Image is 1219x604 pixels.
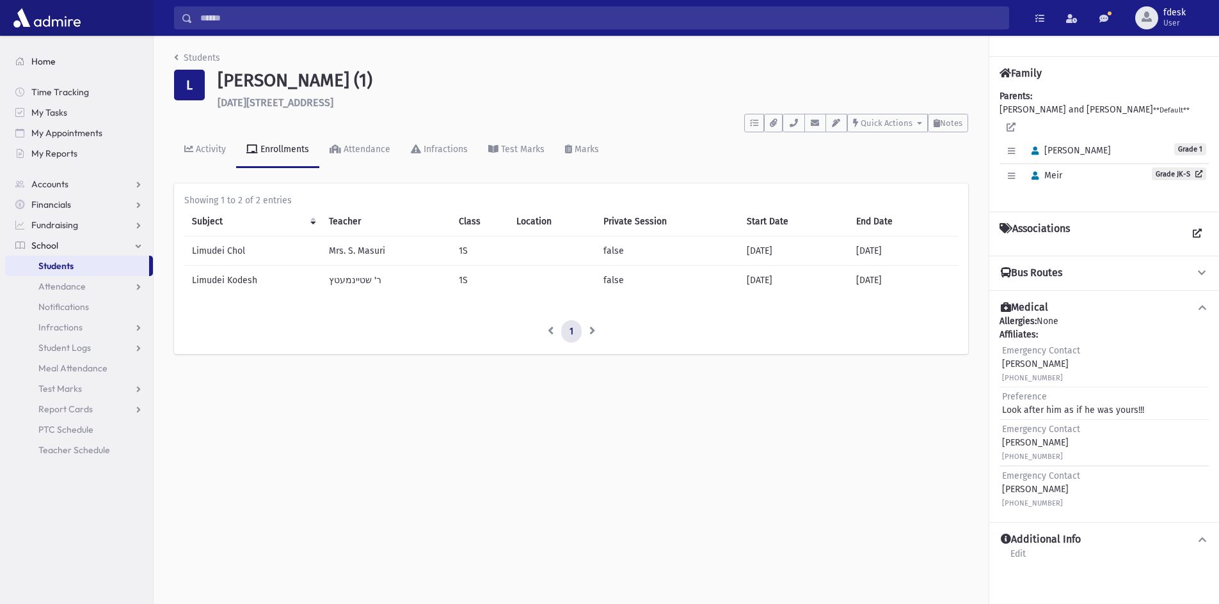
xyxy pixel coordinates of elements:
span: PTC Schedule [38,424,93,435]
td: 1S [451,265,508,295]
a: Attendance [319,132,401,168]
a: Students [5,256,149,276]
span: Emergency Contact [1002,424,1080,435]
h4: Associations [1000,222,1070,245]
a: My Reports [5,143,153,164]
span: fdesk [1163,8,1186,18]
nav: breadcrumb [174,51,220,70]
th: End Date [849,207,958,236]
div: Showing 1 to 2 of 2 entries [184,194,958,207]
h4: Additional Info [1001,533,1081,546]
button: Notes [928,114,968,132]
div: [PERSON_NAME] [1002,469,1080,509]
span: Grade 1 [1174,143,1206,155]
h4: Bus Routes [1001,267,1062,280]
th: Start Date [739,207,849,236]
span: Infractions [38,321,83,333]
button: Quick Actions [847,114,928,132]
h4: Medical [1001,301,1048,314]
span: School [31,240,58,251]
a: Infractions [401,132,478,168]
a: Fundraising [5,215,153,235]
a: Edit [1010,546,1026,569]
span: Accounts [31,178,68,190]
td: ר' שטיינמעטץ [321,265,451,295]
a: Students [174,52,220,63]
a: Time Tracking [5,82,153,102]
span: My Reports [31,148,77,159]
th: Class [451,207,508,236]
b: Allergies: [1000,316,1037,327]
a: My Appointments [5,123,153,143]
div: [PERSON_NAME] and [PERSON_NAME] [1000,89,1209,201]
span: Financials [31,199,71,210]
span: Emergency Contact [1002,345,1080,356]
td: false [596,265,738,295]
th: Subject [184,207,321,236]
small: [PHONE_NUMBER] [1002,453,1063,461]
div: Infractions [421,144,468,155]
span: Report Cards [38,403,93,415]
a: Meal Attendance [5,358,153,378]
th: Teacher [321,207,451,236]
a: Accounts [5,174,153,194]
span: My Tasks [31,107,67,118]
span: Teacher Schedule [38,444,110,456]
div: L [174,70,205,100]
span: Meir [1026,170,1062,181]
a: School [5,235,153,256]
a: Home [5,51,153,72]
div: [PERSON_NAME] [1002,422,1080,463]
a: Enrollments [236,132,319,168]
span: Notes [940,118,962,128]
a: PTC Schedule [5,419,153,440]
span: Emergency Contact [1002,470,1080,481]
a: My Tasks [5,102,153,123]
a: Marks [555,132,609,168]
span: Home [31,56,56,67]
td: false [596,236,738,265]
h6: [DATE][STREET_ADDRESS] [218,97,968,109]
span: Time Tracking [31,86,89,98]
span: Quick Actions [861,118,912,128]
div: Look after him as if he was yours!!! [1002,390,1144,417]
div: Enrollments [258,144,309,155]
img: AdmirePro [10,5,84,31]
button: Additional Info [1000,533,1209,546]
th: Location [509,207,596,236]
a: Test Marks [478,132,555,168]
span: My Appointments [31,127,102,139]
h4: Family [1000,67,1042,79]
span: Students [38,260,74,272]
a: Infractions [5,317,153,337]
b: Parents: [1000,91,1032,102]
span: Student Logs [38,342,91,353]
span: Test Marks [38,383,82,394]
span: User [1163,18,1186,28]
a: Financials [5,194,153,215]
div: Test Marks [498,144,545,155]
td: Limudei Kodesh [184,265,321,295]
a: Activity [174,132,236,168]
td: Limudei Chol [184,236,321,265]
td: 1S [451,236,508,265]
small: [PHONE_NUMBER] [1002,499,1063,507]
span: Notifications [38,301,89,313]
div: Attendance [341,144,390,155]
h1: [PERSON_NAME] (1) [218,70,968,91]
div: None [1000,314,1209,512]
a: Teacher Schedule [5,440,153,460]
span: [PERSON_NAME] [1026,145,1111,156]
span: Attendance [38,281,86,292]
td: [DATE] [739,265,849,295]
a: View all Associations [1186,222,1209,245]
td: [DATE] [849,236,958,265]
div: Activity [193,144,226,155]
td: Mrs. S. Masuri [321,236,451,265]
button: Bus Routes [1000,267,1209,280]
a: Grade JK-S [1152,167,1206,180]
a: Report Cards [5,399,153,419]
span: Fundraising [31,219,78,231]
span: Preference [1002,391,1047,402]
b: Affiliates: [1000,329,1038,340]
